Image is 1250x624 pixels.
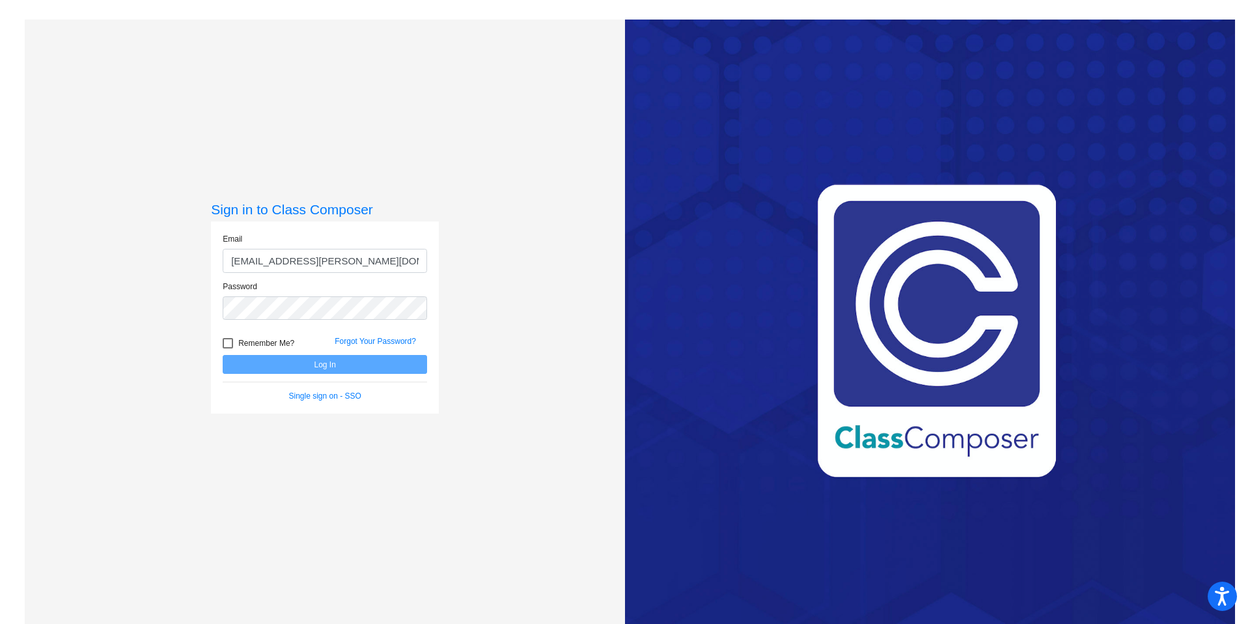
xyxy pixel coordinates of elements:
[223,281,257,292] label: Password
[211,201,439,218] h3: Sign in to Class Composer
[289,391,361,401] a: Single sign on - SSO
[223,233,242,245] label: Email
[223,355,427,374] button: Log In
[335,337,416,346] a: Forgot Your Password?
[238,335,294,351] span: Remember Me?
